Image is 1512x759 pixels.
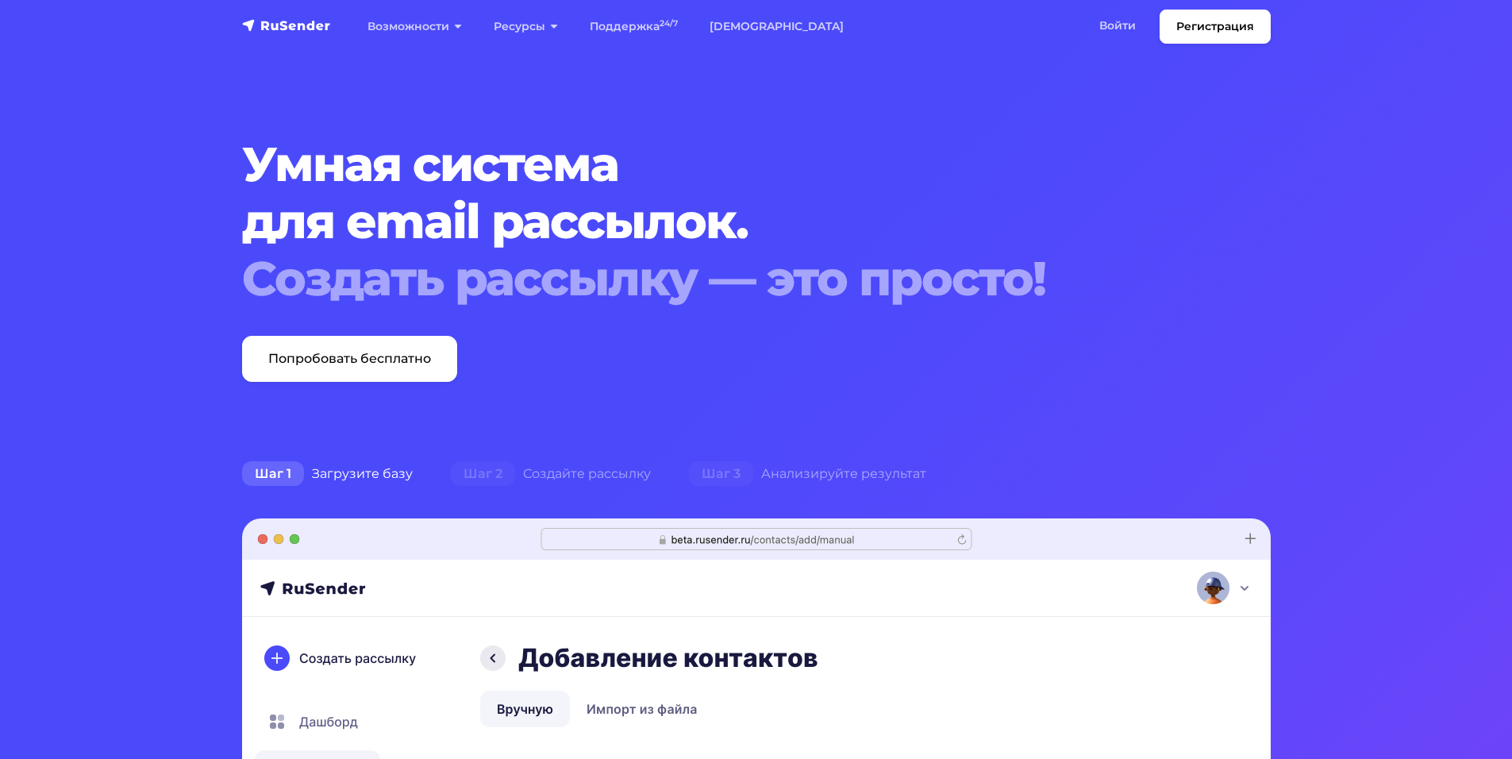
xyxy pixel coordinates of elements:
a: Ресурсы [478,10,574,43]
a: Возможности [352,10,478,43]
a: Регистрация [1160,10,1271,44]
a: Войти [1083,10,1152,42]
a: Попробовать бесплатно [242,336,457,382]
span: Шаг 2 [451,461,515,487]
span: Шаг 1 [242,461,304,487]
a: [DEMOGRAPHIC_DATA] [694,10,860,43]
div: Анализируйте результат [670,458,945,490]
sup: 24/7 [660,18,678,29]
div: Загрузите базу [223,458,432,490]
a: Поддержка24/7 [574,10,694,43]
img: RuSender [242,17,331,33]
div: Создать рассылку — это просто! [242,250,1183,307]
span: Шаг 3 [689,461,753,487]
div: Создайте рассылку [432,458,670,490]
h1: Умная система для email рассылок. [242,136,1183,307]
